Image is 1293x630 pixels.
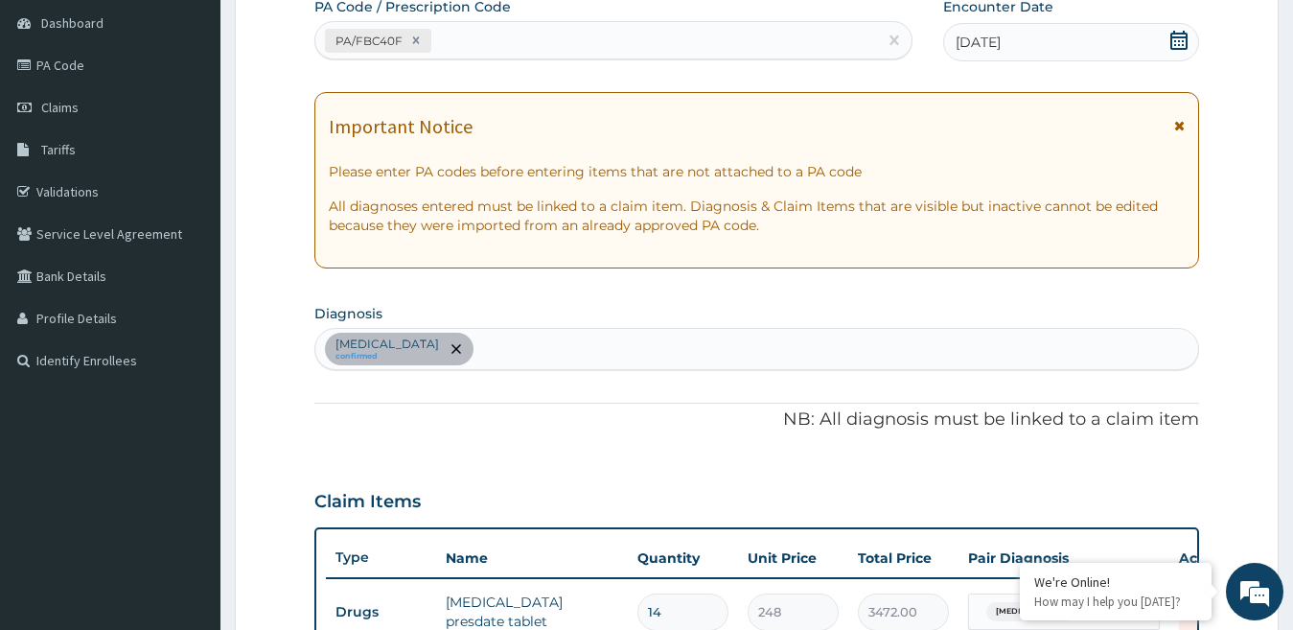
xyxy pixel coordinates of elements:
th: Actions [1169,539,1265,577]
p: Please enter PA codes before entering items that are not attached to a PA code [329,162,1186,181]
span: Claims [41,99,79,116]
h1: Important Notice [329,116,473,137]
th: Total Price [848,539,958,577]
th: Quantity [628,539,738,577]
img: d_794563401_company_1708531726252_794563401 [35,96,78,144]
th: Name [436,539,628,577]
p: All diagnoses entered must be linked to a claim item. Diagnosis & Claim Items that are visible bu... [329,197,1186,235]
th: Type [326,540,436,575]
th: Pair Diagnosis [958,539,1169,577]
div: PA/FBC40F [330,30,405,52]
td: Drugs [326,595,436,630]
span: [MEDICAL_DATA] [986,602,1076,621]
p: How may I help you today? [1034,594,1197,610]
h3: Claim Items [314,492,421,513]
th: Unit Price [738,539,848,577]
div: We're Online! [1034,573,1197,591]
span: [DATE] [956,33,1001,52]
span: remove selection option [448,340,465,358]
div: Minimize live chat window [314,10,360,56]
label: Diagnosis [314,304,382,323]
span: Dashboard [41,14,104,32]
span: Tariffs [41,141,76,158]
div: Chat with us now [100,107,322,132]
p: [MEDICAL_DATA] [335,337,439,352]
p: NB: All diagnosis must be linked to a claim item [314,408,1200,432]
span: We're online! [111,191,265,385]
textarea: Type your message and hit 'Enter' [10,423,365,490]
small: confirmed [335,352,439,362]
